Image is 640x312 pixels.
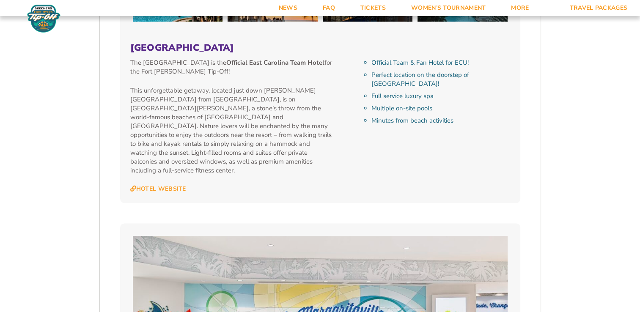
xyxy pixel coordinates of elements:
[371,104,510,113] li: Multiple on-site pools
[130,42,510,53] h3: [GEOGRAPHIC_DATA]
[226,58,324,67] strong: Official East Carolina Team Hotel
[371,116,510,125] li: Minutes from beach activities
[130,58,333,76] p: The [GEOGRAPHIC_DATA] is the for the Fort [PERSON_NAME] Tip-Off!
[130,86,333,175] p: This unforgettable getaway, located just down [PERSON_NAME][GEOGRAPHIC_DATA] from [GEOGRAPHIC_DAT...
[25,4,62,33] img: Fort Myers Tip-Off
[371,71,510,88] li: Perfect location on the doorstep of [GEOGRAPHIC_DATA]!
[371,92,510,101] li: Full service luxury spa
[371,58,510,67] li: Official Team & Fan Hotel for ECU!
[130,185,186,193] a: Hotel Website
